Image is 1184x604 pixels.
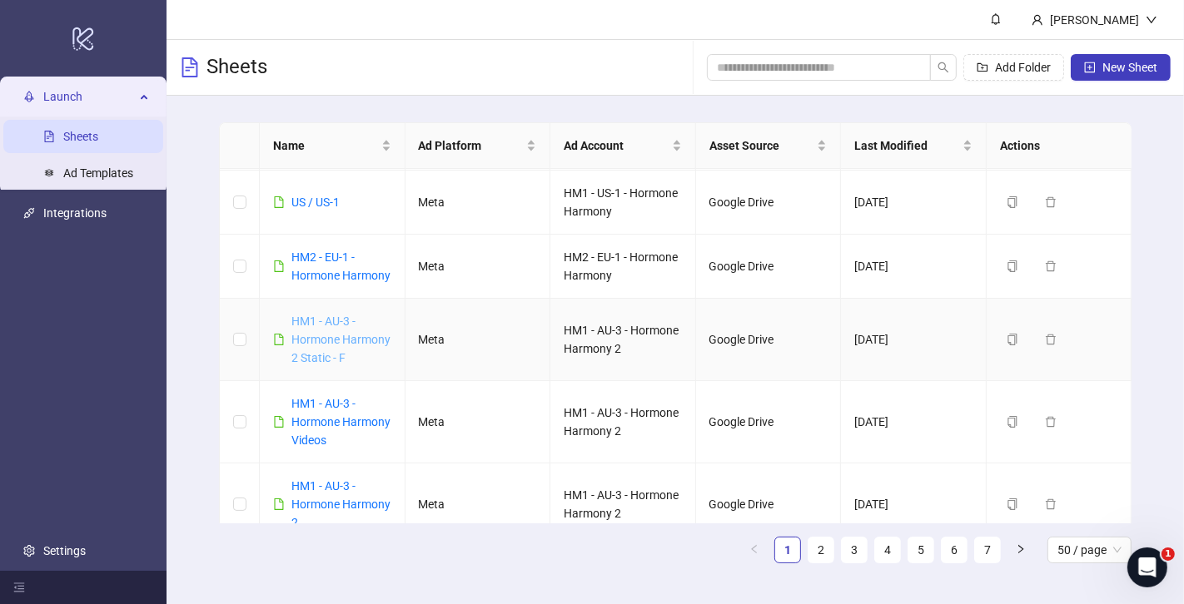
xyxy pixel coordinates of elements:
[696,299,842,381] td: Google Drive
[405,235,551,299] td: Meta
[995,61,1051,74] span: Add Folder
[1045,416,1057,428] span: delete
[273,136,378,155] span: Name
[1007,334,1018,345] span: copy
[1047,537,1132,563] div: Page Size
[842,537,867,562] a: 3
[1007,537,1034,563] button: right
[975,537,1000,562] a: 7
[43,206,107,220] a: Integrations
[942,537,967,562] a: 6
[709,136,814,155] span: Asset Source
[291,397,391,447] a: HM1 - AU-3 - Hormone Harmony Videos
[1045,260,1057,272] span: delete
[741,537,768,563] button: left
[405,123,551,169] th: Ad Platform
[550,171,696,235] td: HM1 - US-1 - Hormone Harmony
[974,537,1001,563] li: 7
[273,498,285,510] span: file
[405,171,551,235] td: Meta
[180,57,200,77] span: file-text
[1007,196,1018,208] span: copy
[405,463,551,546] td: Meta
[1016,544,1026,554] span: right
[841,537,868,563] li: 3
[43,544,86,557] a: Settings
[291,314,391,364] a: HM1 - AU-3 - Hormone Harmony 2 Static - F
[1032,14,1043,26] span: user
[941,537,968,563] li: 6
[841,463,987,546] td: [DATE]
[13,582,25,593] span: menu-fold
[1102,61,1157,74] span: New Sheet
[419,136,524,155] span: Ad Platform
[63,130,98,143] a: Sheets
[696,171,842,235] td: Google Drive
[874,537,901,563] li: 4
[1007,260,1018,272] span: copy
[1057,537,1122,562] span: 50 / page
[774,537,801,563] li: 1
[260,123,405,169] th: Name
[273,260,285,272] span: file
[938,62,949,73] span: search
[291,479,391,529] a: HM1 - AU-3 - Hormone Harmony 2
[749,544,759,554] span: left
[841,171,987,235] td: [DATE]
[550,123,696,169] th: Ad Account
[990,13,1002,25] span: bell
[1045,498,1057,510] span: delete
[273,416,285,428] span: file
[1007,498,1018,510] span: copy
[550,299,696,381] td: HM1 - AU-3 - Hormone Harmony 2
[987,123,1132,169] th: Actions
[405,299,551,381] td: Meta
[875,537,900,562] a: 4
[206,54,267,81] h3: Sheets
[564,136,669,155] span: Ad Account
[550,463,696,546] td: HM1 - AU-3 - Hormone Harmony 2
[696,381,842,463] td: Google Drive
[43,80,135,113] span: Launch
[1045,196,1057,208] span: delete
[741,537,768,563] li: Previous Page
[696,463,842,546] td: Google Drive
[291,196,340,209] a: US / US-1
[908,537,934,563] li: 5
[1162,547,1175,561] span: 1
[696,235,842,299] td: Google Drive
[854,136,959,155] span: Last Modified
[808,537,833,562] a: 2
[841,381,987,463] td: [DATE]
[696,123,842,169] th: Asset Source
[1045,334,1057,345] span: delete
[977,62,988,73] span: folder-add
[841,299,987,381] td: [DATE]
[963,54,1064,81] button: Add Folder
[550,381,696,463] td: HM1 - AU-3 - Hormone Harmony 2
[1146,14,1157,26] span: down
[1007,537,1034,563] li: Next Page
[1084,62,1096,73] span: plus-square
[1007,416,1018,428] span: copy
[273,334,285,345] span: file
[1043,11,1146,29] div: [PERSON_NAME]
[63,166,133,180] a: Ad Templates
[775,537,800,562] a: 1
[841,123,987,169] th: Last Modified
[273,196,285,208] span: file
[841,235,987,299] td: [DATE]
[405,381,551,463] td: Meta
[808,537,834,563] li: 2
[1071,54,1171,81] button: New Sheet
[1127,547,1167,587] iframe: Intercom live chat
[550,235,696,299] td: HM2 - EU-1 - Hormone Harmony
[908,537,933,562] a: 5
[23,91,35,102] span: rocket
[291,250,391,282] a: HM2 - EU-1 - Hormone Harmony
